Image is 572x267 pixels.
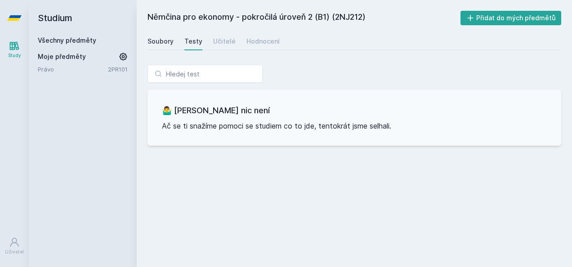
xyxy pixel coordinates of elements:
a: Učitelé [213,32,236,50]
button: Přidat do mých předmětů [460,11,562,25]
div: Učitelé [213,37,236,46]
a: Uživatel [2,232,27,260]
a: Soubory [147,32,174,50]
h3: 🤷‍♂️ [PERSON_NAME] nic není [162,104,547,117]
a: Testy [184,32,202,50]
div: Testy [184,37,202,46]
div: Uživatel [5,249,24,255]
div: Soubory [147,37,174,46]
a: Hodnocení [246,32,280,50]
h2: Němčina pro ekonomy - pokročilá úroveň 2 (B1) (2NJ212) [147,11,460,25]
p: Ač se ti snažíme pomoci se studiem co to jde, tentokrát jsme selhali. [162,120,547,131]
input: Hledej test [147,65,263,83]
div: Study [8,52,21,59]
div: Hodnocení [246,37,280,46]
a: Study [2,36,27,63]
a: Právo [38,65,108,74]
span: Moje předměty [38,52,86,61]
a: 2PR101 [108,66,128,73]
a: Všechny předměty [38,36,96,44]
